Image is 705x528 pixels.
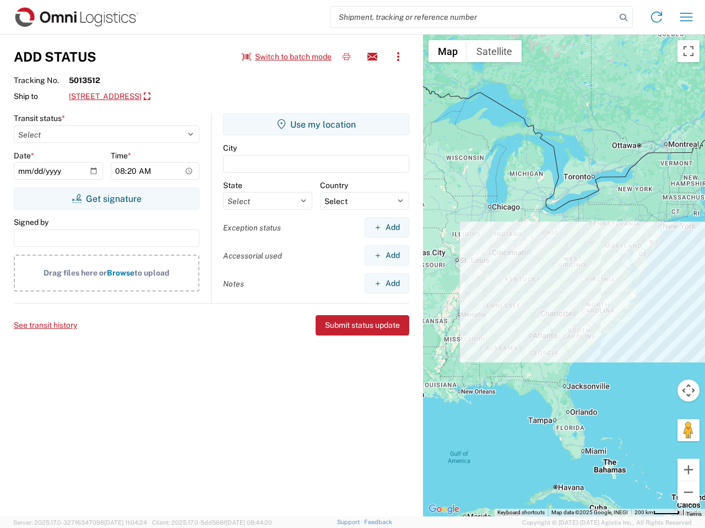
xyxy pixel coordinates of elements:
a: Support [337,519,365,525]
button: Add [365,245,409,266]
h3: Add Status [14,49,96,65]
button: Show satellite imagery [467,40,522,62]
label: Transit status [14,113,65,123]
span: Tracking No. [14,75,69,85]
span: Ship to [14,91,69,101]
span: [DATE] 11:04:24 [104,519,147,526]
button: Add [365,217,409,238]
span: Copyright © [DATE]-[DATE] Agistix Inc., All Rights Reserved [522,518,692,527]
button: Show street map [429,40,467,62]
label: Time [111,151,131,161]
strong: 5013512 [69,75,100,85]
button: Get signature [14,188,199,210]
button: See transit history [14,316,77,334]
span: Browse [107,268,134,277]
a: [STREET_ADDRESS] [69,87,150,106]
button: Toggle fullscreen view [677,40,699,62]
button: Add [365,273,409,294]
button: Keyboard shortcuts [497,509,545,516]
button: Switch to batch mode [242,48,332,66]
img: Google [426,502,462,516]
button: Map Scale: 200 km per 44 pixels [631,509,683,516]
button: Submit status update [316,315,409,335]
label: State [223,180,242,190]
a: Open this area in Google Maps (opens a new window) [426,502,462,516]
label: Accessorial used [223,251,282,261]
span: 200 km [634,509,653,515]
span: Server: 2025.17.0-327f6347098 [13,519,147,526]
span: Client: 2025.17.0-5dd568f [152,519,272,526]
input: Shipment, tracking or reference number [330,7,616,28]
span: Drag files here or [44,268,107,277]
label: Signed by [14,217,48,227]
label: Notes [223,279,244,289]
a: Terms [686,511,702,517]
button: Drag Pegman onto the map to open Street View [677,419,699,441]
label: Country [320,180,348,190]
span: to upload [134,268,170,277]
button: Zoom in [677,459,699,481]
label: Exception status [223,223,281,233]
label: City [223,143,237,153]
span: Map data ©2025 Google, INEGI [551,509,628,515]
a: Feedback [364,519,392,525]
button: Zoom out [677,481,699,503]
span: [DATE] 08:44:20 [226,519,272,526]
button: Map camera controls [677,380,699,402]
label: Date [14,151,34,161]
button: Use my location [223,113,409,135]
